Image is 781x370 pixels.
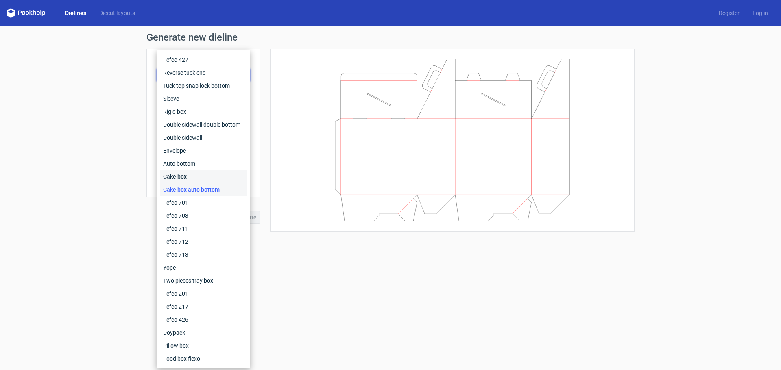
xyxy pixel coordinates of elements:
div: Auto bottom [160,157,247,170]
div: Rigid box [160,105,247,118]
div: Fefco 712 [160,235,247,248]
div: Doypack [160,326,247,339]
h1: Generate new dieline [146,32,635,42]
div: Envelope [160,144,247,157]
div: Fefco 201 [160,287,247,300]
div: Yope [160,261,247,274]
div: Fefco 701 [160,196,247,209]
a: Log in [746,9,774,17]
div: Reverse tuck end [160,66,247,79]
a: Dielines [59,9,93,17]
a: Diecut layouts [93,9,142,17]
div: Cake box auto bottom [160,183,247,196]
div: Fefco 713 [160,248,247,261]
div: Cake box [160,170,247,183]
div: Fefco 703 [160,209,247,222]
div: Fefco 217 [160,300,247,313]
div: Food box flexo [160,352,247,365]
div: Two pieces tray box [160,274,247,287]
div: Double sidewall double bottom [160,118,247,131]
div: Fefco 426 [160,313,247,326]
div: Tuck top snap lock bottom [160,79,247,92]
div: Double sidewall [160,131,247,144]
a: Register [712,9,746,17]
div: Fefco 711 [160,222,247,235]
div: Pillow box [160,339,247,352]
div: Fefco 427 [160,53,247,66]
div: Sleeve [160,92,247,105]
